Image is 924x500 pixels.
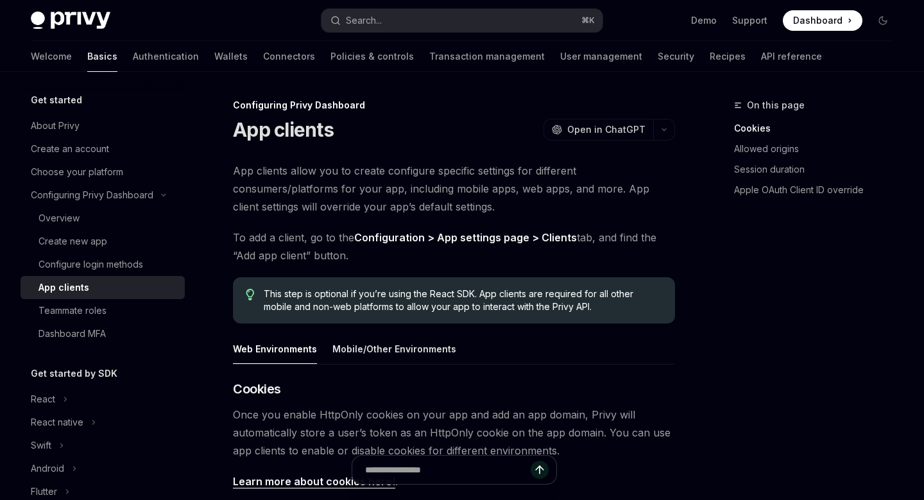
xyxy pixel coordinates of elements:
div: React [31,392,55,407]
a: User management [560,41,642,72]
div: Mobile/Other Environments [332,334,456,364]
div: Create new app [38,234,107,249]
div: Search... [346,13,382,28]
a: About Privy [21,114,185,137]
a: Basics [87,41,117,72]
a: Create new app [21,230,185,253]
button: Toggle React native section [21,411,185,434]
span: Dashboard [793,14,843,27]
div: Configuring Privy Dashboard [233,99,675,112]
button: Toggle React section [21,388,185,411]
div: Create an account [31,141,109,157]
div: About Privy [31,118,80,134]
span: This step is optional if you’re using the React SDK. App clients are required for all other mobil... [264,288,662,313]
div: Dashboard MFA [38,326,106,341]
button: Open in ChatGPT [543,119,653,141]
a: Policies & controls [330,41,414,72]
button: Toggle dark mode [873,10,893,31]
span: Once you enable HttpOnly cookies on your app and add an app domain, Privy will automatically stor... [233,406,675,460]
a: Welcome [31,41,72,72]
span: To add a client, go to the tab, and find the “Add app client” button. [233,228,675,264]
a: Allowed origins [734,139,903,159]
span: ⌘ K [581,15,595,26]
a: Configure login methods [21,253,185,276]
div: Overview [38,211,80,226]
button: Send message [531,461,549,479]
a: Security [658,41,694,72]
h1: App clients [233,118,334,141]
svg: Tip [246,289,255,300]
div: Configure login methods [38,257,143,272]
a: Recipes [710,41,746,72]
div: Teammate roles [38,303,107,318]
a: Apple OAuth Client ID override [734,180,903,200]
a: Support [732,14,767,27]
a: App clients [21,276,185,299]
img: dark logo [31,12,110,30]
a: Transaction management [429,41,545,72]
a: Teammate roles [21,299,185,322]
div: Configuring Privy Dashboard [31,187,153,203]
a: Configuration > App settings page > Clients [354,231,577,245]
div: App clients [38,280,89,295]
h5: Get started [31,92,82,108]
div: React native [31,415,83,430]
a: Authentication [133,41,199,72]
a: Create an account [21,137,185,160]
span: App clients allow you to create configure specific settings for different consumers/platforms for... [233,162,675,216]
span: On this page [747,98,805,113]
div: Swift [31,438,51,453]
a: Connectors [263,41,315,72]
a: API reference [761,41,822,72]
button: Toggle Swift section [21,434,185,457]
a: Wallets [214,41,248,72]
a: Dashboard MFA [21,322,185,345]
div: Web Environments [233,334,317,364]
a: Choose your platform [21,160,185,184]
a: Dashboard [783,10,862,31]
a: Demo [691,14,717,27]
a: Session duration [734,159,903,180]
h5: Get started by SDK [31,366,117,381]
span: Open in ChatGPT [567,123,646,136]
button: Toggle Android section [21,457,185,480]
a: Overview [21,207,185,230]
div: Choose your platform [31,164,123,180]
button: Toggle Configuring Privy Dashboard section [21,184,185,207]
input: Ask a question... [365,456,531,484]
div: Flutter [31,484,57,499]
div: Android [31,461,64,476]
button: Open search [321,9,602,32]
a: Cookies [734,118,903,139]
span: Cookies [233,380,281,398]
